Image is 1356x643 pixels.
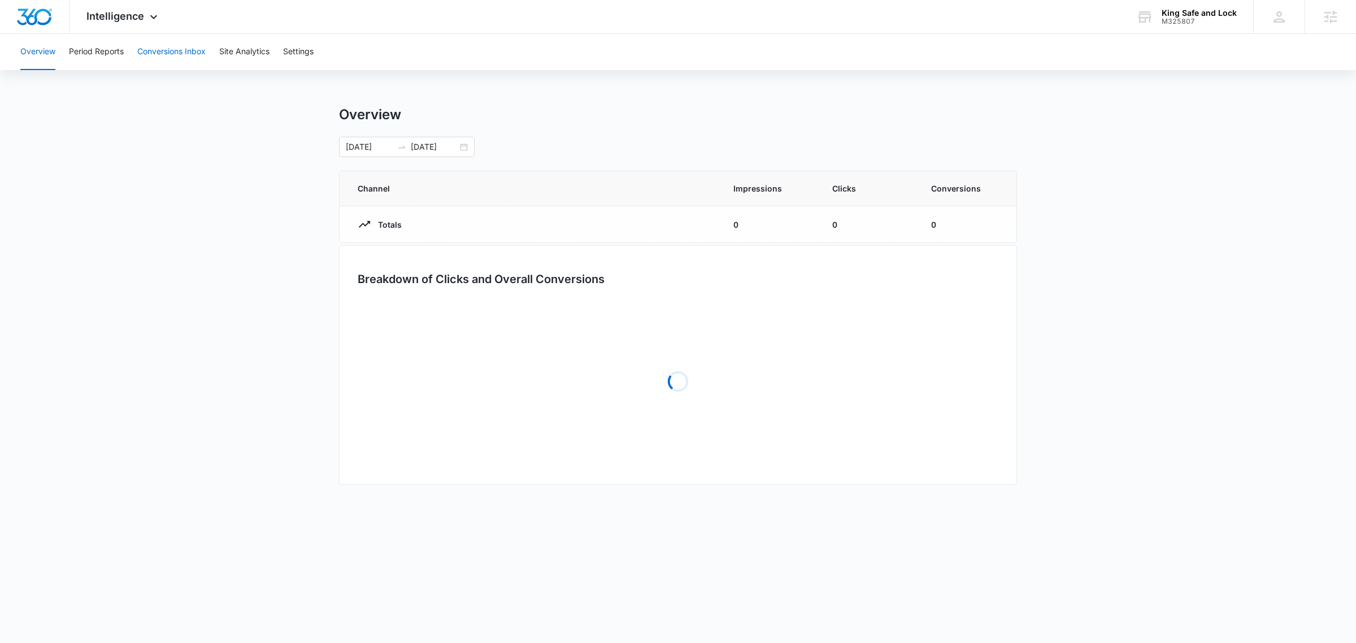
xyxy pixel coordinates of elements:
[371,219,402,231] p: Totals
[819,206,918,243] td: 0
[918,206,1016,243] td: 0
[339,106,401,123] h1: Overview
[1162,18,1237,25] div: account id
[397,142,406,151] span: to
[411,141,458,153] input: End date
[86,10,144,22] span: Intelligence
[219,34,270,70] button: Site Analytics
[358,183,706,194] span: Channel
[69,34,124,70] button: Period Reports
[283,34,314,70] button: Settings
[137,34,206,70] button: Conversions Inbox
[358,271,605,288] h3: Breakdown of Clicks and Overall Conversions
[20,34,55,70] button: Overview
[397,142,406,151] span: swap-right
[346,141,393,153] input: Start date
[1162,8,1237,18] div: account name
[931,183,998,194] span: Conversions
[720,206,819,243] td: 0
[832,183,904,194] span: Clicks
[733,183,805,194] span: Impressions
